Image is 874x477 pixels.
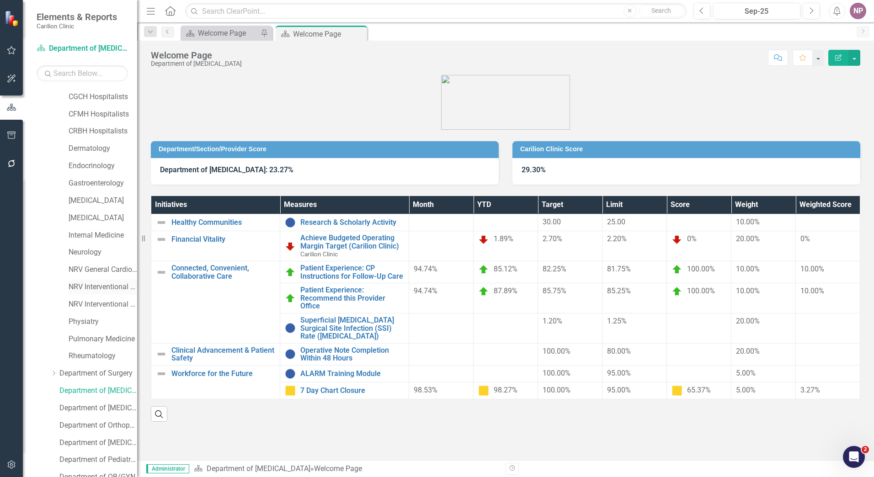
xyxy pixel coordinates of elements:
a: Operative Note Completion Within 48 Hours [300,346,404,362]
a: Physiatry [69,317,137,327]
span: 1.25% [607,317,627,325]
a: Welcome Page [183,27,258,39]
span: 3.27% [800,386,820,394]
img: Caution [478,385,489,396]
span: 10.00% [800,286,824,295]
span: 65.37% [687,386,711,394]
a: Healthy Communities [171,218,275,227]
td: Double-Click to Edit Right Click for Context Menu [280,231,409,261]
img: On Target [478,286,489,297]
span: 20.00% [736,234,760,243]
span: 100.00% [687,286,715,295]
a: [MEDICAL_DATA] [69,213,137,223]
img: On Target [285,293,296,304]
div: Welcome Page [314,464,362,473]
td: Double-Click to Edit Right Click for Context Menu [151,231,280,261]
a: Neurology [69,247,137,258]
span: 85.12% [494,265,517,273]
a: Financial Vitality [171,235,275,244]
img: Below Plan [671,234,682,245]
a: Patient Experience: CP Instructions for Follow-Up Care [300,264,404,280]
input: Search ClearPoint... [185,3,687,19]
img: Not Defined [156,217,167,228]
span: 85.25% [607,286,631,295]
span: 5.00% [736,369,756,377]
td: Double-Click to Edit Right Click for Context Menu [280,365,409,382]
span: 95.00% [607,369,631,377]
span: 98.53% [414,386,437,394]
a: Department of [MEDICAL_DATA] [207,464,310,473]
a: Connected, Convenient, Collaborative Care [171,264,275,280]
img: On Target [671,286,682,297]
a: Internal Medicine [69,230,137,241]
strong: Department of [MEDICAL_DATA]: 23.27% [160,165,293,174]
h3: Department/Section/Provider Score [159,146,494,153]
td: Double-Click to Edit Right Click for Context Menu [151,214,280,231]
img: ClearPoint Strategy [4,10,21,27]
a: Department of Pediatrics [59,455,137,465]
span: 80.00% [607,347,631,355]
a: Clinical Advancement & Patient Safety [171,346,275,362]
td: Double-Click to Edit Right Click for Context Menu [280,382,409,399]
a: CGCH Hospitalists [69,92,137,102]
a: Department of [MEDICAL_DATA] [37,43,128,54]
a: Dermatology [69,143,137,154]
img: carilion%20clinic%20logo%202.0.png [441,75,570,130]
button: Sep-25 [713,3,800,19]
strong: 29.30% [522,165,546,174]
span: Carilion Clinic [300,250,338,258]
span: 10.00% [736,286,760,295]
span: 87.89% [494,286,517,295]
input: Search Below... [37,65,128,81]
span: Search [651,7,671,14]
button: Search [639,5,684,17]
td: Double-Click to Edit Right Click for Context Menu [151,343,280,365]
td: Double-Click to Edit Right Click for Context Menu [151,261,280,344]
img: Caution [285,385,296,396]
a: Endocrinology [69,161,137,171]
img: On Target [671,264,682,275]
a: CFMH Hospitalists [69,109,137,120]
iframe: Intercom live chat [843,446,865,468]
a: Department of [MEDICAL_DATA] [59,386,137,396]
span: 2.70% [543,234,562,243]
img: On Target [478,264,489,275]
a: 7 Day Chart Closure [300,387,404,395]
td: Double-Click to Edit Right Click for Context Menu [280,214,409,231]
a: NRV General Cardiology [69,265,137,275]
div: NP [850,3,866,19]
a: Achieve Budgeted Operating Margin Target (Carilion Clinic) [300,234,404,250]
img: Not Defined [156,234,167,245]
td: Double-Click to Edit Right Click for Context Menu [280,313,409,343]
img: On Target [285,267,296,278]
span: 95.00% [607,386,631,394]
small: Carilion Clinic [37,22,117,30]
div: Welcome Page [198,27,258,39]
a: [MEDICAL_DATA] [69,196,137,206]
td: Double-Click to Edit Right Click for Context Menu [151,365,280,399]
span: 30.00 [543,217,561,226]
span: 5.00% [736,386,756,394]
span: 20.00% [736,347,760,355]
img: Not Defined [156,267,167,278]
a: NRV Interventional Cardiology [69,282,137,292]
img: No Information [285,368,296,379]
img: Not Defined [156,349,167,360]
div: Sep-25 [716,6,797,17]
span: 98.27% [494,386,517,394]
div: Welcome Page [293,28,365,40]
a: Rheumatology [69,351,137,361]
span: 10.00% [736,217,760,226]
a: Workforce for the Future [171,370,275,378]
span: 2 [862,446,869,453]
td: Double-Click to Edit Right Click for Context Menu [280,283,409,313]
span: 82.25% [543,265,566,273]
span: 94.74% [414,286,437,295]
span: 100.00% [543,347,570,355]
span: Elements & Reports [37,11,117,22]
img: Below Plan [478,234,489,245]
img: No Information [285,217,296,228]
span: 100.00% [687,265,715,273]
a: Superficial [MEDICAL_DATA] Surgical Site Infection (SSI) Rate ([MEDICAL_DATA]) [300,316,404,340]
span: 94.74% [414,265,437,273]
